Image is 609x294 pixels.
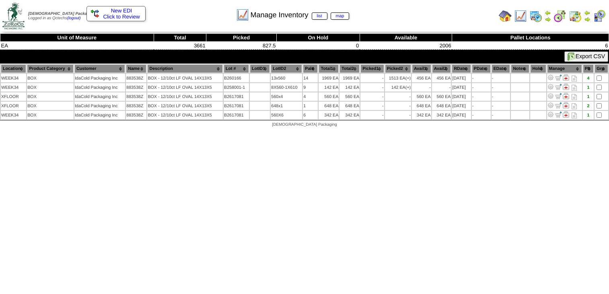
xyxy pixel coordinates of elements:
[319,92,339,101] td: 560 EA
[147,64,223,73] th: Description
[405,76,411,81] div: (+)
[74,83,125,92] td: IdaCold Packaging Inc
[2,2,25,29] img: zoroco-logo-small.webp
[492,102,510,110] td: -
[452,102,471,110] td: [DATE]
[569,10,582,22] img: calendarinout.gif
[360,111,384,119] td: -
[563,74,569,81] img: Manage Hold
[303,92,318,101] td: 4
[593,10,606,22] img: calendarcustomer.gif
[385,64,411,73] th: Picked2
[584,16,590,22] img: arrowright.gif
[452,83,471,92] td: [DATE]
[27,102,74,110] td: BOX
[224,111,249,119] td: B2617081
[28,12,95,20] span: Logged in as Qctechs
[572,76,577,82] i: Note
[555,111,562,118] img: Move
[405,85,411,90] div: (+)
[276,34,360,42] th: On Hold
[452,111,471,119] td: [DATE]
[319,102,339,110] td: 648 EA
[499,10,512,22] img: home.gif
[412,64,431,73] th: Avail1
[432,111,451,119] td: 342 EA
[472,74,491,82] td: -
[472,83,491,92] td: -
[206,42,277,50] td: 827.5
[312,12,327,20] a: list
[572,85,577,91] i: Note
[547,93,554,99] img: Adjust
[147,74,223,82] td: BOX - 12/10ct LF OVAL 14X13X5
[126,83,146,92] td: 883538Z
[224,64,249,73] th: Lot #
[1,74,26,82] td: WEEK34
[154,34,206,42] th: Total
[412,102,431,110] td: 648 EA
[553,10,566,22] img: calendarblend.gif
[572,94,577,100] i: Note
[1,92,26,101] td: XFLOOR
[147,83,223,92] td: BOX - 12/10ct LF OVAL 14X13X5
[27,64,74,73] th: Product Category
[432,64,451,73] th: Avail2
[339,64,360,73] th: Total2
[529,10,542,22] img: calendarprod.gif
[27,92,74,101] td: BOX
[530,64,546,73] th: Hold
[547,111,554,118] img: Adjust
[271,102,302,110] td: 648x1
[206,34,277,42] th: Picked
[452,64,471,73] th: RDate
[250,64,270,73] th: LotID1
[276,42,360,50] td: 0
[271,83,302,92] td: 8X560-1X610
[360,102,384,110] td: -
[511,64,529,73] th: Notes
[583,104,593,108] div: 2
[547,74,554,81] img: Adjust
[74,74,125,82] td: IdaCold Packaging Inc
[412,83,431,92] td: -
[452,34,609,42] th: Pallet Locations
[74,64,125,73] th: Customer
[339,83,360,92] td: 142 EA
[583,76,593,81] div: 4
[583,64,594,73] th: Plt
[339,111,360,119] td: 342 EA
[432,83,451,92] td: -
[412,111,431,119] td: 342 EA
[27,74,74,82] td: BOX
[472,64,491,73] th: PDate
[564,51,608,62] button: Export CSV
[91,14,141,20] span: Click to Review
[555,84,562,90] img: Move
[555,93,562,99] img: Move
[545,10,551,16] img: arrowleft.gif
[67,16,81,20] a: (logout)
[319,111,339,119] td: 342 EA
[74,92,125,101] td: IdaCold Packaging Inc
[572,103,577,109] i: Note
[360,83,384,92] td: -
[547,84,554,90] img: Adjust
[147,92,223,101] td: BOX - 12/10ct LF OVAL 14X13X5
[563,93,569,99] img: Manage Hold
[271,64,302,73] th: LotID2
[583,94,593,99] div: 1
[545,16,551,22] img: arrowright.gif
[91,10,99,18] img: ediSmall.gif
[224,83,249,92] td: B258001-1
[224,92,249,101] td: B2617081
[492,83,510,92] td: -
[472,92,491,101] td: -
[514,10,527,22] img: line_graph.gif
[126,92,146,101] td: 883538Z
[0,42,154,50] td: EA
[547,102,554,108] img: Adjust
[147,111,223,119] td: BOX - 12/10ct LF OVAL 14X13X5
[236,8,249,21] img: line_graph.gif
[224,102,249,110] td: B2617081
